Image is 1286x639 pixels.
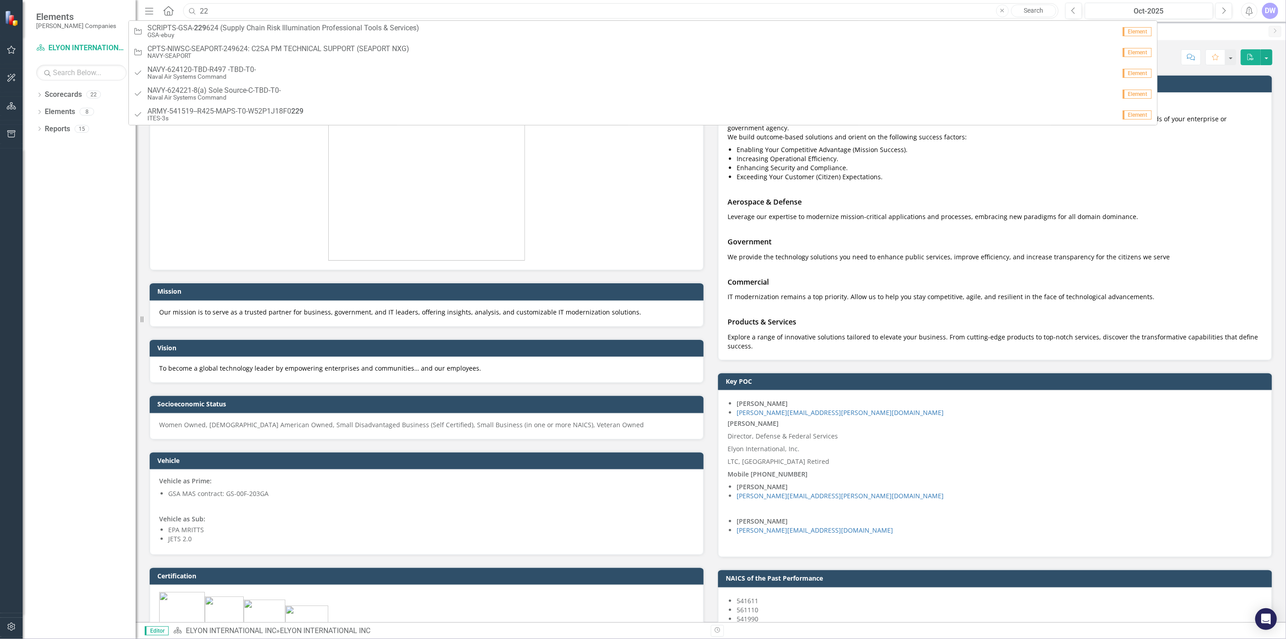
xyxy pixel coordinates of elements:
[280,626,370,635] div: ELYON INTERNATIONAL INC
[728,443,1262,455] p: Elyon International, Inc.
[159,364,481,372] span: To become a global technology leader by empowering enterprises and communities… and our employees.
[147,32,419,38] small: GSA-ebuy
[147,24,419,32] span: SCRIPTS-GSA- 624 (Supply Chain Risk Illumination Professional Tools & Services)
[147,86,281,95] span: NAVY-624221-8(a) Sole Source-C-TBD-T0-
[728,237,771,247] strong: Government
[147,66,256,74] span: NAVY-624120-TBD-R497 -TBD-T0-
[737,526,893,534] a: [PERSON_NAME][EMAIL_ADDRESS][DOMAIN_NAME]
[328,100,525,261] img: mceclip1%20v13.png
[737,596,1262,606] li: 541611
[129,83,1157,104] a: NAVY-624221-8(a) Sole Source-C-TBD-T0-Naval Air Systems CommandElement
[1123,90,1152,99] span: Element
[728,277,769,287] strong: Commercial
[728,470,808,478] strong: Mobile [PHONE_NUMBER]
[36,43,127,53] a: ELYON INTERNATIONAL INC
[168,534,694,544] li: JETS 2.0
[45,107,75,117] a: Elements
[157,401,699,407] h3: Socioeconomic Status
[1123,27,1152,36] span: Element
[726,575,1267,582] h3: NAICS of the Past Performance
[728,430,1262,443] p: Director, Defense & Federal Services
[45,124,70,134] a: Reports
[147,52,409,59] small: NAVY-SEAPORT
[1088,6,1210,17] div: Oct-2025
[159,420,644,429] span: Women Owned, [DEMOGRAPHIC_DATA] American Owned, Small Disadvantaged Business (Self Certified), Sm...
[129,104,1157,125] a: ARMY-541519--R425-MAPS-T0-W52P1J18F0229ITES-3sElement
[86,91,101,99] div: 22
[145,626,169,635] span: Editor
[1255,608,1277,630] div: Open Intercom Messenger
[157,572,699,579] h3: Certification
[159,477,212,485] strong: Vehicle as Prime:
[147,45,409,53] span: CPTS-NIWSC-SEAPORT-249624: C2SA PM TECHNICAL SUPPORT (SEAPORT NXG)
[737,145,908,154] span: Enabling Your Competitive Advantage (Mission Success).
[1085,3,1213,19] button: Oct-2025
[129,62,1157,83] a: NAVY-624120-TBD-R497 -TBD-T0-Naval Air Systems CommandElement
[1011,5,1056,17] a: Search
[728,333,1258,350] span: Explore a range of innovative solutions tailored to elevate your business. From cutting-edge prod...
[183,3,1059,19] input: Search ClearPoint...
[75,125,89,133] div: 15
[168,489,694,498] li: GSA MAS contract: GS-00F-203GA
[157,457,699,464] h3: Vehicle
[5,10,20,26] img: ClearPoint Strategy
[728,212,1138,221] span: Leverage our expertise to modernize mission-critical applications and processes, embracing new pa...
[147,115,303,122] small: ITES-3s
[737,154,838,163] span: Increasing Operational Efficiency.
[728,317,796,327] strong: Products & Services
[159,308,641,316] span: Our mission is to serve as a trusted partner for business, government, and IT leaders, offering i...
[737,172,883,181] span: Exceeding Your Customer (Citizen) Expectations.
[728,197,802,207] strong: Aerospace & Defense
[1123,48,1152,57] span: Element
[147,94,281,101] small: Naval Air Systems Command
[129,21,1157,42] a: SCRIPTS-GSA-229624 (Supply Chain Risk Illumination Professional Tools & Services)GSA-ebuyElement
[147,107,303,115] span: ARMY-541519--R425-MAPS-T0-W52P1J18F0
[737,491,944,500] a: [PERSON_NAME][EMAIL_ADDRESS][PERSON_NAME][DOMAIN_NAME]
[168,525,694,534] li: EPA MRITTS
[728,419,779,428] strong: [PERSON_NAME]
[737,408,944,417] a: [PERSON_NAME][EMAIL_ADDRESS][PERSON_NAME][DOMAIN_NAME]
[726,378,1267,385] h3: Key POC
[737,606,1262,615] li: 561110
[129,42,1157,62] a: CPTS-NIWSC-SEAPORT-249624: C2SA PM TECHNICAL SUPPORT (SEAPORT NXG)NAVY-SEAPORTElement
[728,133,967,141] span: We build outcome-based solutions and orient on the following success factors:
[159,515,205,523] strong: Vehicle as Sub:
[728,455,1262,468] p: LTC, [GEOGRAPHIC_DATA] Retired
[45,90,82,100] a: Scorecards
[1123,69,1152,78] span: Element
[36,22,116,29] small: [PERSON_NAME] Companies
[80,108,94,116] div: 8
[173,626,704,636] div: »
[737,482,788,491] strong: [PERSON_NAME]
[36,65,127,81] input: Search Below...
[737,615,1262,624] li: 541990
[728,253,1170,261] span: We provide the technology solutions you need to enhance public services, improve efficiency, and ...
[157,288,699,295] h3: Mission
[737,163,848,172] span: Enhancing Security and Compliance.
[728,292,1154,301] span: IT modernization remains a top priority. Allow us to help you stay competitive, agile, and resili...
[737,399,788,408] strong: [PERSON_NAME]
[36,11,116,22] span: Elements
[1123,110,1152,119] span: Element
[157,344,699,351] h3: Vision
[186,626,276,635] a: ELYON INTERNATIONAL INC
[728,114,1227,132] span: At our core, ELYON strives to accelerate IT modernization endeavors by offering customizable solu...
[147,73,256,80] small: Naval Air Systems Command
[737,517,788,525] strong: [PERSON_NAME]
[1262,3,1278,19] button: DW
[291,107,303,115] strong: 229
[194,24,206,32] strong: 229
